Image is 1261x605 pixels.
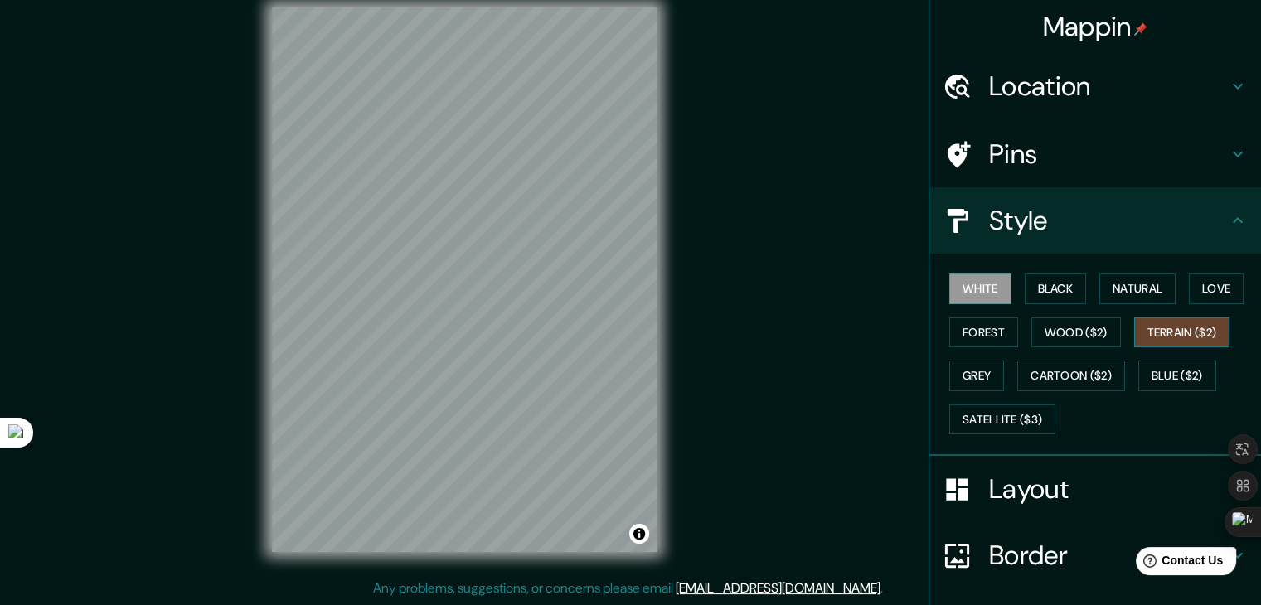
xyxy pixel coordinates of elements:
button: Toggle attribution [629,524,649,544]
button: White [949,273,1011,304]
button: Natural [1099,273,1176,304]
button: Love [1189,273,1244,304]
button: Wood ($2) [1031,317,1121,348]
div: Style [929,187,1261,254]
h4: Style [989,204,1228,237]
canvas: Map [272,7,657,552]
button: Satellite ($3) [949,404,1055,435]
div: . [883,578,885,598]
button: Terrain ($2) [1134,317,1230,348]
div: Layout [929,456,1261,522]
p: Any problems, suggestions, or concerns please email . [373,578,883,598]
button: Grey [949,361,1004,391]
div: . [885,578,889,598]
iframe: Help widget launcher [1113,540,1243,587]
a: [EMAIL_ADDRESS][DOMAIN_NAME] [676,579,880,597]
button: Forest [949,317,1018,348]
h4: Border [989,539,1228,572]
h4: Location [989,70,1228,103]
button: Cartoon ($2) [1017,361,1125,391]
h4: Pins [989,138,1228,171]
div: Location [929,53,1261,119]
button: Black [1025,273,1087,304]
div: Border [929,522,1261,588]
div: Pins [929,121,1261,187]
img: pin-icon.png [1134,22,1147,36]
h4: Layout [989,472,1228,506]
button: Blue ($2) [1138,361,1216,391]
h4: Mappin [1043,10,1148,43]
